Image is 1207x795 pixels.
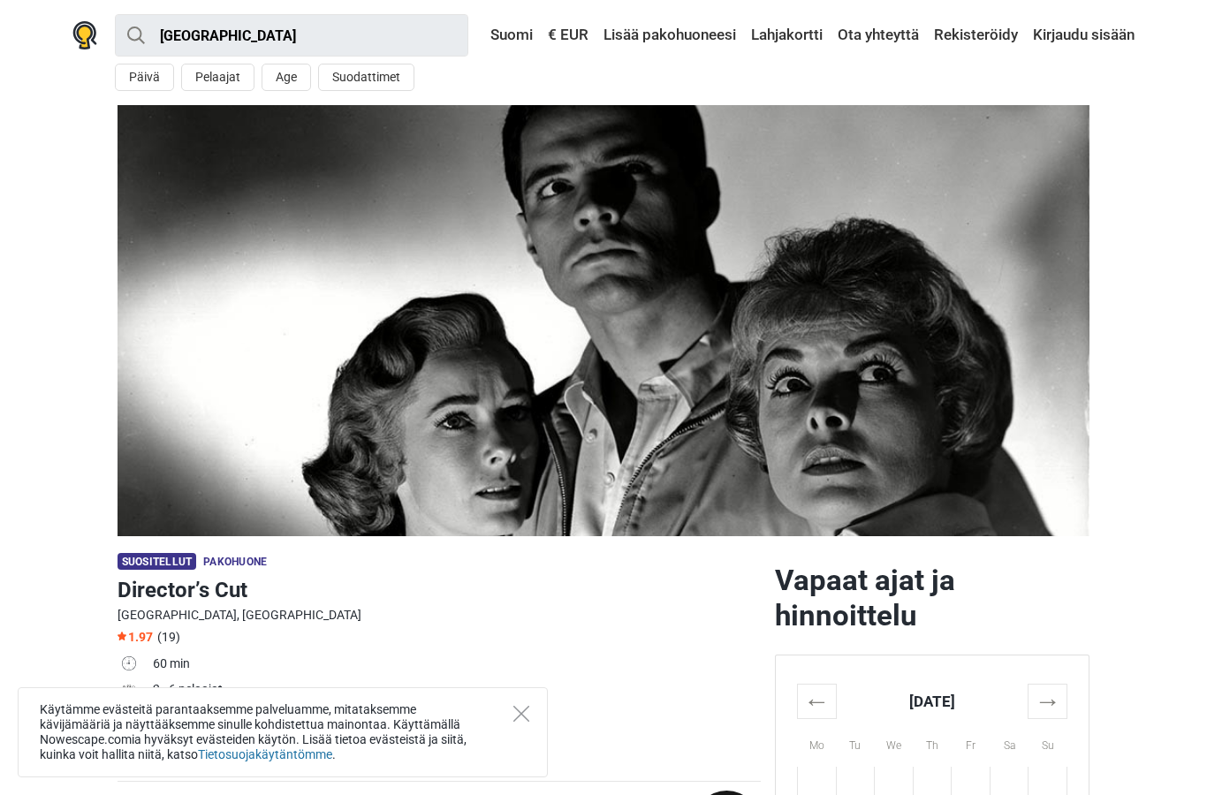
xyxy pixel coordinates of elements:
img: Director’s Cut photo 1 [118,105,1089,536]
th: → [1029,684,1067,718]
div: Käytämme evästeitä parantaaksemme palveluamme, mitataksemme kävijämääriä ja näyttääksemme sinulle... [18,687,548,777]
th: We [875,718,914,767]
span: Pakohuone [203,556,267,568]
h2: Vapaat ajat ja hinnoittelu [775,563,1089,633]
button: Päivä [115,64,174,91]
th: Su [1029,718,1067,767]
td: 60 min [153,653,761,678]
button: Suodattimet [318,64,414,91]
th: Fr [952,718,991,767]
span: 1.97 [118,630,153,644]
img: Suomi [478,29,490,42]
td: 2 - 6 pelaajat [153,678,761,704]
div: [GEOGRAPHIC_DATA], [GEOGRAPHIC_DATA] [118,606,761,625]
th: Mo [798,718,837,767]
a: Lisää pakohuoneesi [599,19,740,51]
h1: Director’s Cut [118,574,761,606]
a: Kirjaudu sisään [1029,19,1135,51]
input: kokeile “London” [115,14,468,57]
a: Ota yhteyttä [833,19,923,51]
span: Suositellut [118,553,196,570]
th: Tu [836,718,875,767]
span: (19) [157,630,180,644]
a: € EUR [543,19,593,51]
img: Nowescape logo [72,21,97,49]
button: Age [262,64,311,91]
button: Close [513,706,529,722]
a: Suomi [474,19,537,51]
a: Tietosuojakäytäntömme [198,747,332,761]
img: Star [118,632,126,640]
a: Rekisteröidy [930,19,1022,51]
a: Lahjakortti [747,19,827,51]
th: Sa [990,718,1029,767]
th: Th [913,718,952,767]
th: ← [798,684,837,718]
button: Pelaajat [181,64,254,91]
th: [DATE] [836,684,1029,718]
